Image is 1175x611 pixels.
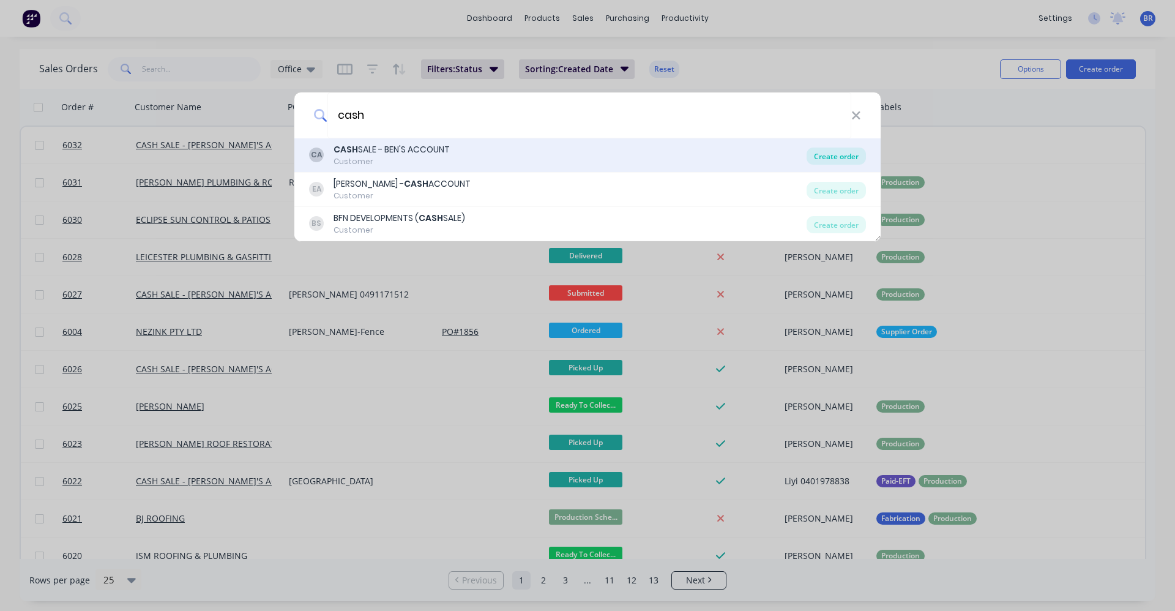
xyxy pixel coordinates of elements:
div: Create order [807,182,866,199]
div: Customer [334,156,450,167]
div: Create order [807,148,866,165]
b: CASH [334,143,358,156]
div: BFN DEVELOPMENTS ( SALE) [334,212,465,225]
div: BS [309,216,324,231]
div: Customer [334,190,471,201]
input: Enter a customer name to create a new order... [327,92,851,138]
div: CA [309,148,324,162]
div: Customer [334,225,465,236]
div: Create order [807,216,866,233]
div: [PERSON_NAME] - ACCOUNT [334,178,471,190]
b: CASH [404,178,428,190]
div: SALE - BEN'S ACCOUNT [334,143,450,156]
div: EA [309,182,324,197]
b: CASH [419,212,443,224]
